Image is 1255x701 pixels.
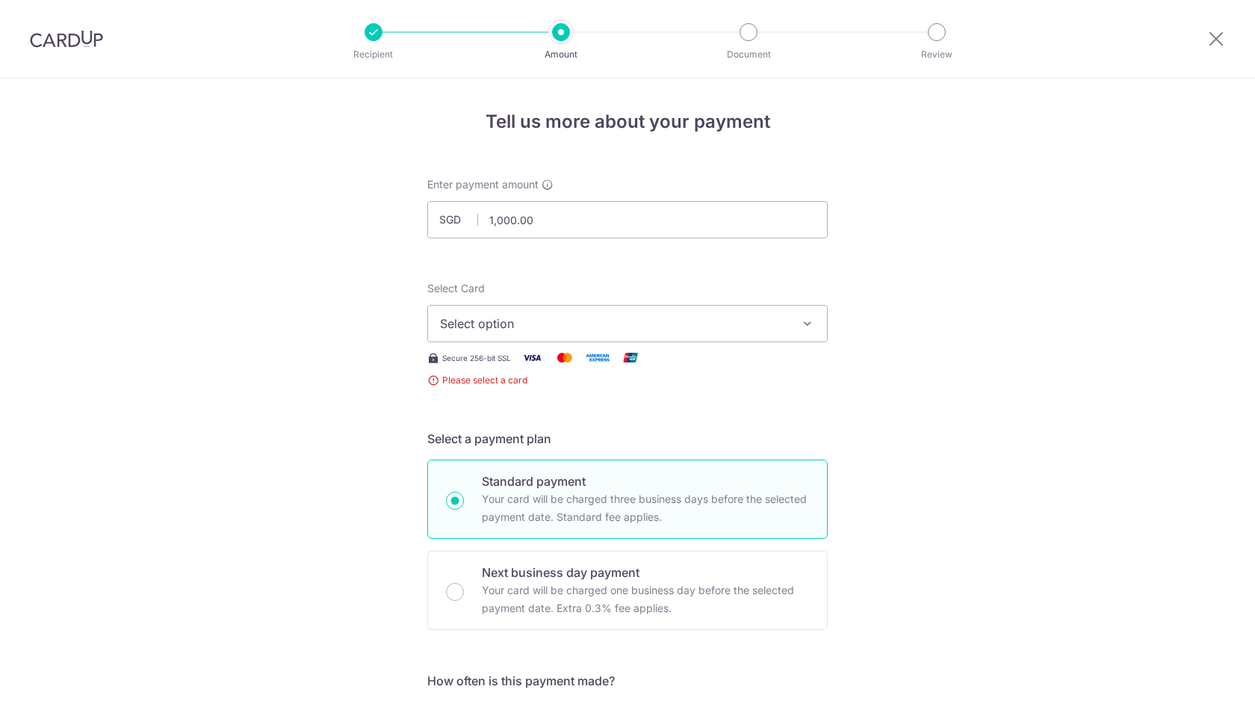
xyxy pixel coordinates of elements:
span: Secure 256-bit SSL [442,352,511,364]
h5: How often is this payment made? [427,672,828,690]
p: Next business day payment [482,563,809,581]
img: Mastercard [550,348,580,367]
img: CardUp [30,30,103,48]
span: SGD [439,212,478,227]
p: Your card will be charged one business day before the selected payment date. Extra 0.3% fee applies. [482,581,809,617]
span: translation missing: en.payables.payment_networks.credit_card.summary.labels.select_card [427,282,485,294]
button: Select option [427,305,828,342]
img: Union Pay [616,348,645,367]
p: Your card will be charged three business days before the selected payment date. Standard fee appl... [482,490,809,526]
img: American Express [583,348,613,367]
span: Select option [440,315,788,333]
p: Standard payment [482,472,809,490]
p: Document [693,47,804,62]
p: Recipient [318,47,429,62]
span: Enter payment amount [427,177,539,192]
p: Review [881,47,992,62]
span: Please select a card [427,373,828,388]
h5: Select a payment plan [427,430,828,448]
h4: Tell us more about your payment [427,108,828,135]
p: Amount [506,47,616,62]
img: Visa [517,348,547,367]
input: 0.00 [427,201,828,238]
